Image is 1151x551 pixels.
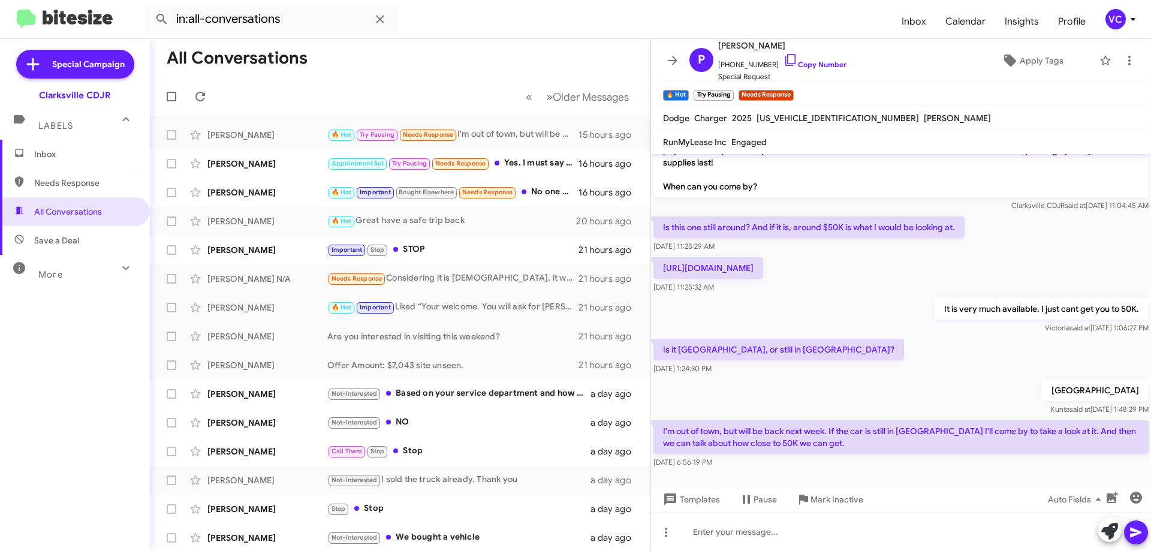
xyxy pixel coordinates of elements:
nav: Page navigation example [519,85,636,109]
span: Stop [332,505,346,513]
div: [PERSON_NAME] [207,503,327,515]
span: Not-Interested [332,390,378,398]
span: 2025 [732,113,752,124]
button: Auto Fields [1038,489,1115,510]
button: Apply Tags [971,50,1093,71]
span: Needs Response [435,159,486,167]
span: 🔥 Hot [332,217,352,225]
button: Pause [730,489,787,510]
div: Stop [327,502,590,516]
span: Not-Interested [332,418,378,426]
div: 21 hours ago [578,273,641,285]
div: a day ago [590,474,641,486]
small: 🔥 Hot [663,90,689,101]
span: [PERSON_NAME] [924,113,991,124]
span: [DATE] 1:24:30 PM [653,364,712,373]
p: Is it [GEOGRAPHIC_DATA], or still in [GEOGRAPHIC_DATA]? [653,339,904,360]
span: Pause [754,489,777,510]
span: Important [360,188,391,196]
span: 🔥 Hot [332,131,352,138]
span: Needs Response [462,188,513,196]
span: Stop [370,447,385,455]
div: 21 hours ago [578,330,641,342]
div: 21 hours ago [578,244,641,256]
div: 15 hours ago [578,129,641,141]
a: Profile [1048,4,1095,39]
p: [GEOGRAPHIC_DATA] [1042,380,1149,401]
span: 🔥 Hot [332,303,352,311]
div: VC [1105,9,1126,29]
div: a day ago [590,388,641,400]
span: [US_VEHICLE_IDENTIFICATION_NUMBER] [757,113,919,124]
a: Calendar [936,4,995,39]
div: 21 hours ago [578,302,641,314]
span: Dodge [663,113,689,124]
span: Charger [694,113,727,124]
div: [PERSON_NAME] [207,359,327,371]
span: [PHONE_NUMBER] [718,53,846,71]
div: [PERSON_NAME] [207,129,327,141]
span: Apply Tags [1020,50,1063,71]
div: a day ago [590,503,641,515]
span: Try Pausing [360,131,394,138]
a: Special Campaign [16,50,134,79]
span: Important [332,246,363,254]
span: Clarksville CDJR [DATE] 11:04:45 AM [1011,201,1149,210]
span: [DATE] 11:25:32 AM [653,282,714,291]
span: Mark Inactive [810,489,863,510]
span: Needs Response [403,131,454,138]
div: [PERSON_NAME] N/A [207,273,327,285]
small: Try Pausing [694,90,733,101]
span: Try Pausing [392,159,427,167]
span: RunMyLease Inc [663,137,727,147]
div: Great have a safe trip back [327,214,576,228]
div: Are you interested in visiting this weekend? [327,330,578,342]
div: NO [327,415,590,429]
span: More [38,269,63,280]
span: Special Campaign [52,58,125,70]
button: Mark Inactive [787,489,873,510]
div: [PERSON_NAME] [207,330,327,342]
div: Yes. I must say your staff is completely delightful and a pleasure. Unfortunately I haven't been ... [327,156,578,170]
span: P [698,50,705,70]
span: Labels [38,121,73,131]
div: Clarksville CDJR [39,89,111,101]
div: Offer Amount: $7,043 site unseen. [327,359,578,371]
div: a day ago [590,417,641,429]
div: [PERSON_NAME] [207,158,327,170]
span: Important [360,303,391,311]
span: Needs Response [34,177,136,189]
p: Is this one still around? And if it is, around $50K is what I would be looking at. [653,216,965,238]
div: [PERSON_NAME] [207,186,327,198]
div: Based on your service department and how they have treated the service of my vehicle, I wouldn't ... [327,387,590,401]
span: said at [1065,201,1086,210]
span: Engaged [731,137,767,147]
a: Inbox [892,4,936,39]
div: I'm out of town, but will be back next week. If the car is still in [GEOGRAPHIC_DATA] I'll come b... [327,128,578,141]
button: Previous [519,85,540,109]
span: Victoria [DATE] 1:06:27 PM [1045,323,1149,332]
div: 21 hours ago [578,359,641,371]
span: « [526,89,532,104]
span: Special Request [718,71,846,83]
span: Not-Interested [332,534,378,541]
a: Copy Number [784,60,846,69]
div: a day ago [590,445,641,457]
div: 20 hours ago [576,215,641,227]
span: [PERSON_NAME] [718,38,846,53]
div: [PERSON_NAME] [207,532,327,544]
span: Call Them [332,447,363,455]
input: Search [145,5,397,34]
span: Older Messages [553,91,629,104]
p: [URL][DOMAIN_NAME] [653,257,763,279]
div: [PERSON_NAME] [207,388,327,400]
p: It is very much available. I just cant get you to 50K. [935,298,1149,320]
div: [PERSON_NAME] [207,474,327,486]
span: Kunta [DATE] 1:48:29 PM [1050,405,1149,414]
button: VC [1095,9,1138,29]
span: Insights [995,4,1048,39]
div: a day ago [590,532,641,544]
